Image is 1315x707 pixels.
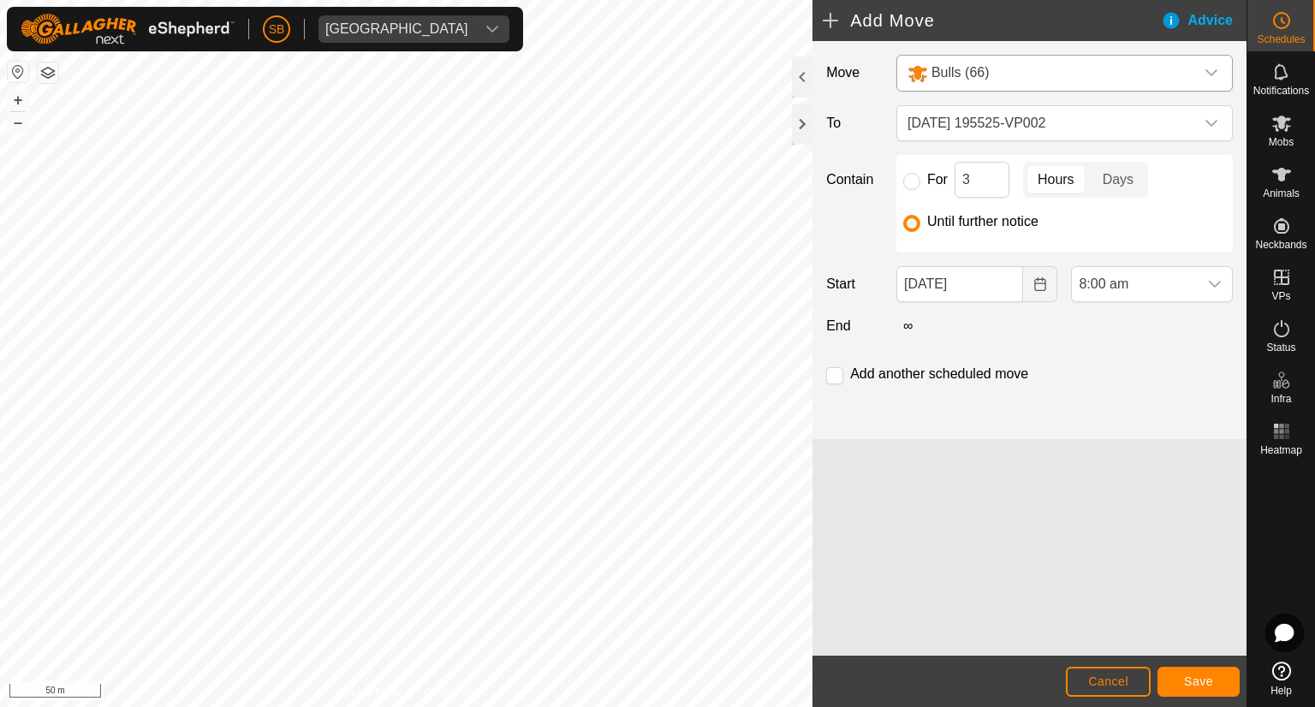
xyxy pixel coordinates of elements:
span: Neckbands [1255,240,1306,250]
span: Days [1103,169,1134,190]
label: Contain [819,169,890,190]
button: + [8,90,28,110]
span: VPs [1271,291,1290,301]
span: Save [1184,674,1213,688]
span: Mobs [1269,137,1294,147]
span: Heatmap [1260,445,1302,455]
label: To [819,105,890,141]
div: [GEOGRAPHIC_DATA] [325,22,468,36]
a: Help [1247,655,1315,703]
span: Infra [1270,394,1291,404]
button: Choose Date [1023,266,1057,302]
span: Notifications [1253,86,1309,96]
div: dropdown trigger [1194,106,1229,140]
label: Move [819,55,890,92]
span: Hours [1038,169,1074,190]
span: Status [1266,342,1295,353]
span: Bulls [901,56,1194,91]
label: End [819,316,890,336]
div: Advice [1161,10,1247,31]
span: Bulls (66) [931,65,990,80]
button: Map Layers [38,62,58,83]
span: SB [269,21,285,39]
div: dropdown trigger [1198,267,1232,301]
label: Until further notice [927,215,1038,229]
span: Animals [1263,188,1300,199]
button: Cancel [1066,667,1151,697]
img: Gallagher Logo [21,14,235,45]
button: Save [1157,667,1240,697]
span: Tangihanga station [318,15,475,43]
span: 2025-08-14 195525-VP002 [901,106,1194,140]
button: Reset Map [8,62,28,82]
a: Privacy Policy [339,685,403,700]
label: Start [819,274,890,294]
span: 8:00 am [1072,267,1198,301]
label: ∞ [896,318,919,333]
a: Contact Us [423,685,473,700]
label: Add another scheduled move [850,367,1028,381]
div: dropdown trigger [475,15,509,43]
span: Cancel [1088,674,1128,688]
span: Help [1270,686,1292,696]
label: For [927,173,948,187]
button: – [8,112,28,133]
span: Schedules [1257,34,1305,45]
div: dropdown trigger [1194,56,1229,91]
h2: Add Move [823,10,1160,31]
